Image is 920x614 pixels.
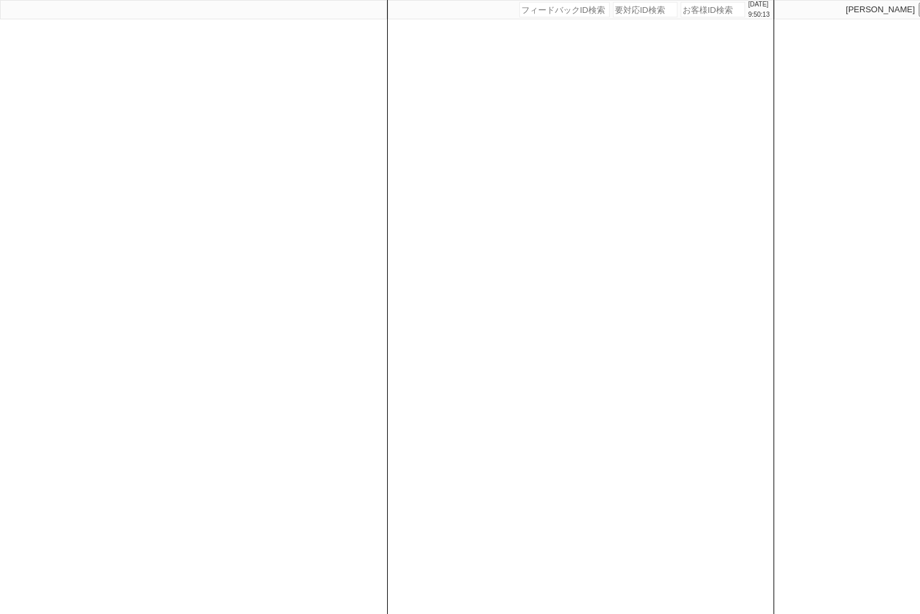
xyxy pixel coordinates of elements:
input: フィードバックID検索 [519,2,610,17]
p: [PERSON_NAME] [846,5,915,15]
p: 9:50:13 [748,10,770,20]
input: 要対応ID検索 [613,2,677,17]
input: お客様ID検索 [681,2,745,17]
